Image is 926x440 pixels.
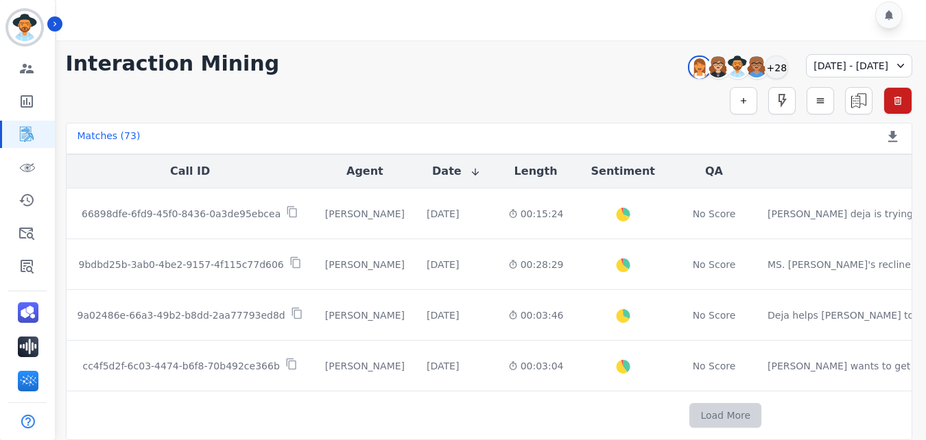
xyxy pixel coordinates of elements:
[765,56,788,79] div: +28
[806,54,912,77] div: [DATE] - [DATE]
[325,359,405,373] div: [PERSON_NAME]
[346,163,383,180] button: Agent
[689,403,761,428] button: Load More
[432,163,481,180] button: Date
[170,163,210,180] button: Call ID
[66,51,280,76] h1: Interaction Mining
[427,258,459,271] div: [DATE]
[693,308,736,322] div: No Score
[78,308,285,322] p: 9a02486e-66a3-49b2-b8dd-2aa77793ed8d
[508,207,564,221] div: 00:15:24
[325,308,405,322] div: [PERSON_NAME]
[693,258,736,271] div: No Score
[325,258,405,271] div: [PERSON_NAME]
[427,359,459,373] div: [DATE]
[427,308,459,322] div: [DATE]
[82,207,281,221] p: 66898dfe-6fd9-45f0-8436-0a3de95ebcea
[508,359,564,373] div: 00:03:04
[705,163,723,180] button: QA
[693,359,736,373] div: No Score
[693,207,736,221] div: No Score
[514,163,558,180] button: Length
[591,163,655,180] button: Sentiment
[8,11,41,44] img: Bordered avatar
[508,308,564,322] div: 00:03:46
[78,129,141,148] div: Matches ( 73 )
[82,359,279,373] p: cc4f5d2f-6c03-4474-b6f8-70b492ce366b
[325,207,405,221] div: [PERSON_NAME]
[79,258,284,271] p: 9bdbd25b-3ab0-4be2-9157-4f115c77d606
[508,258,564,271] div: 00:28:29
[427,207,459,221] div: [DATE]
